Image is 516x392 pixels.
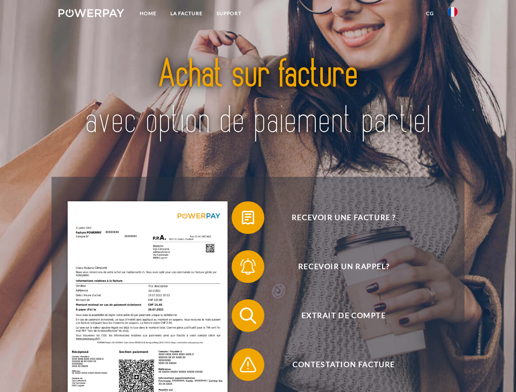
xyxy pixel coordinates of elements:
[238,256,258,277] img: qb_bell.svg
[419,6,441,21] a: CG
[238,305,258,326] img: qb_search.svg
[238,354,258,375] img: qb_warning.svg
[238,207,258,228] img: qb_bill.svg
[243,201,444,234] span: Recevoir une facture ?
[232,348,444,381] button: Contestation Facture
[448,7,458,17] img: fr
[243,348,444,381] span: Contestation Facture
[232,250,444,283] button: Recevoir un rappel?
[232,201,444,234] button: Recevoir une facture ?
[58,9,124,17] img: logo-powerpay-white.svg
[210,6,248,21] a: Support
[243,299,444,332] span: Extrait de compte
[243,250,444,283] span: Recevoir un rappel?
[78,39,438,156] img: title-powerpay_fr.svg
[133,6,163,21] a: Home
[232,299,444,332] button: Extrait de compte
[163,6,210,21] a: LA FACTURE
